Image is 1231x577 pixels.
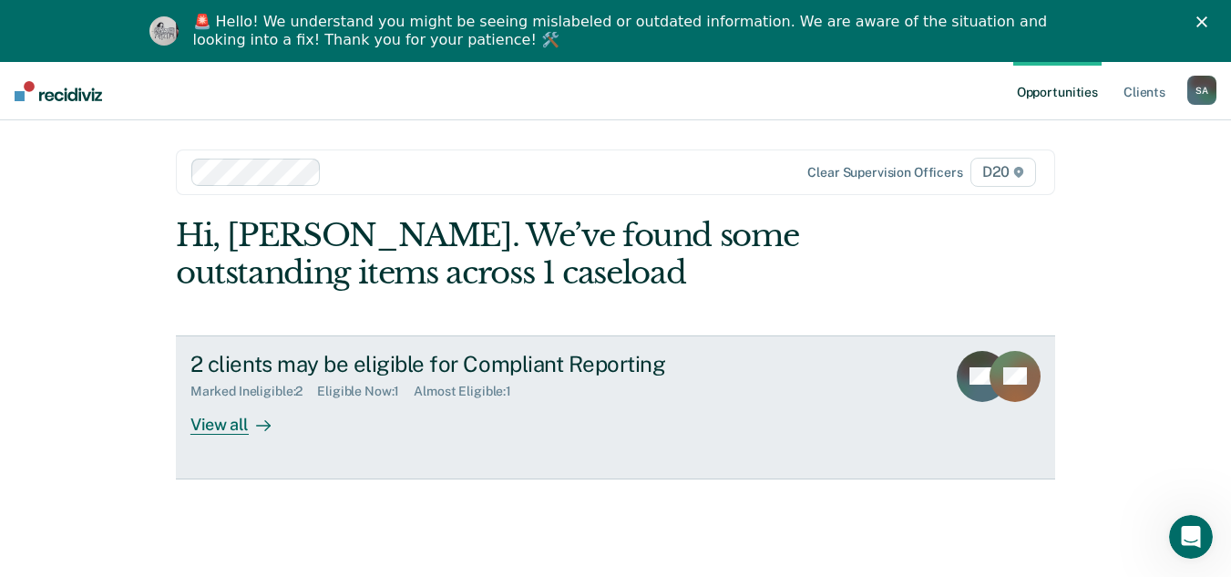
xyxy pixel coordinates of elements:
[1196,16,1215,27] div: Close
[1187,76,1216,105] button: SA
[15,81,102,101] img: Recidiviz
[176,335,1055,479] a: 2 clients may be eligible for Compliant ReportingMarked Ineligible:2Eligible Now:1Almost Eligible...
[1013,62,1102,120] a: Opportunities
[317,384,414,399] div: Eligible Now : 1
[1169,515,1213,559] iframe: Intercom live chat
[190,351,830,377] div: 2 clients may be eligible for Compliant Reporting
[176,217,879,292] div: Hi, [PERSON_NAME]. We’ve found some outstanding items across 1 caseload
[193,13,1053,49] div: 🚨 Hello! We understand you might be seeing mislabeled or outdated information. We are aware of th...
[190,384,317,399] div: Marked Ineligible : 2
[1187,76,1216,105] div: S A
[1120,62,1169,120] a: Clients
[807,165,962,180] div: Clear supervision officers
[149,16,179,46] img: Profile image for Kim
[970,158,1036,187] span: D20
[414,384,526,399] div: Almost Eligible : 1
[190,399,292,435] div: View all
